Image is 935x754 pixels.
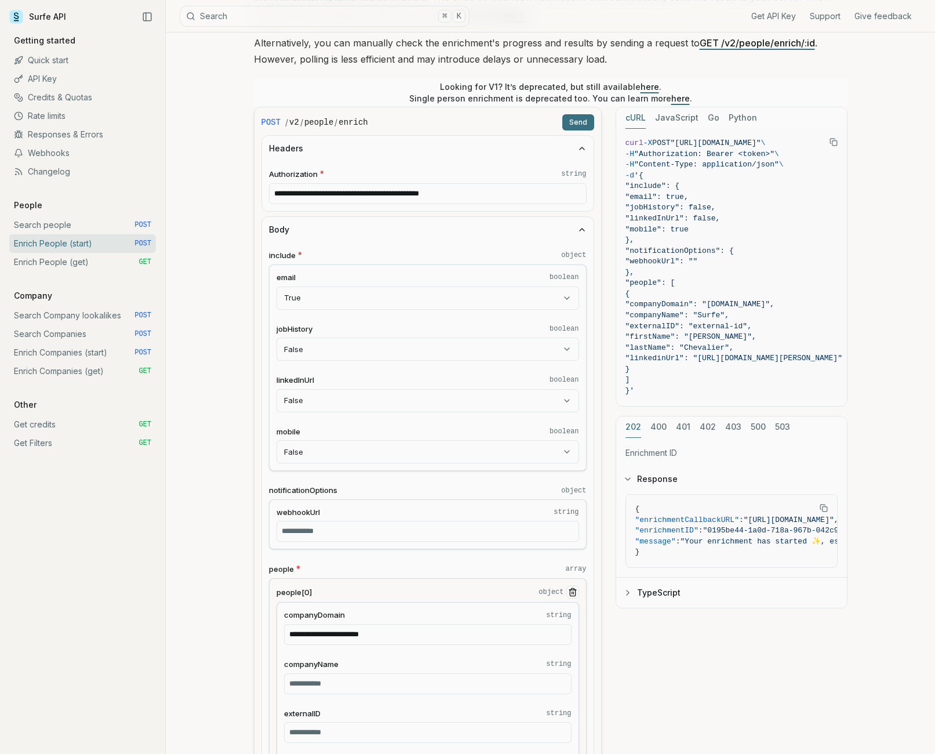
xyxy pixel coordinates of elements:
code: string [546,659,571,669]
a: Quick start [9,51,156,70]
button: Go [708,107,719,129]
span: companyName [284,659,339,670]
span: people [269,564,294,575]
span: / [300,117,303,128]
span: : [739,516,744,524]
div: Response [616,494,847,577]
span: } [635,548,640,556]
button: Body [262,217,594,242]
span: }' [625,386,635,395]
code: boolean [550,375,579,385]
a: Support [810,10,841,22]
span: GET [139,367,151,376]
a: Enrich People (get) GET [9,253,156,271]
span: "linkedInUrl": false, [625,214,721,223]
span: "lastName": "Chevalier", [625,343,734,352]
span: "message" [635,537,676,546]
button: Headers [262,136,594,161]
button: 403 [725,416,741,438]
a: Credits & Quotas [9,88,156,107]
code: array [565,564,586,574]
a: Webhooks [9,144,156,162]
a: Get credits GET [9,415,156,434]
a: Search people POST [9,216,156,234]
p: Enrichment ID [625,447,838,459]
a: Surfe API [9,8,66,26]
span: "companyName": "Surfe", [625,311,729,320]
span: -H [625,150,635,158]
span: : [676,537,681,546]
button: 500 [751,416,766,438]
span: "enrichmentCallbackURL" [635,516,739,524]
a: here [641,82,659,92]
kbd: ⌘ [438,10,451,23]
span: }, [625,235,635,244]
a: Enrich Companies (get) GET [9,362,156,380]
span: notificationOptions [269,485,337,496]
code: string [546,611,571,620]
a: Changelog [9,162,156,181]
span: "include": { [625,182,680,190]
span: } [625,365,630,374]
a: Enrich People (start) POST [9,234,156,253]
span: \ [774,150,779,158]
span: '{ [634,171,643,180]
p: Other [9,399,41,411]
code: people [304,117,333,128]
span: -H [625,160,635,169]
span: : [698,526,703,535]
span: companyDomain [284,610,345,621]
span: / [285,117,288,128]
span: GET [139,420,151,429]
p: People [9,200,47,211]
span: -d [625,171,635,180]
a: Search Companies POST [9,325,156,343]
p: Getting started [9,35,80,46]
span: "Content-Type: application/json" [634,160,779,169]
span: "0195be44-1a0d-718a-967b-042c9d17ffd7" [703,526,875,535]
span: mobile [277,426,300,437]
code: boolean [550,273,579,282]
span: GET [139,438,151,448]
span: }, [625,268,635,277]
span: -X [643,139,653,147]
p: Looking for V1? It’s deprecated, but still available . Single person enrichment is deprecated too... [409,81,692,104]
span: "[URL][DOMAIN_NAME]" [671,139,761,147]
code: boolean [550,324,579,333]
a: API Key [9,70,156,88]
span: ] [625,375,630,384]
span: "enrichmentID" [635,526,698,535]
a: Search Company lookalikes POST [9,306,156,325]
span: linkedInUrl [277,375,314,386]
a: Responses & Errors [9,125,156,144]
kbd: K [453,10,465,23]
span: \ [761,139,766,147]
span: { [635,505,640,513]
span: POST [134,239,151,248]
span: "externalID": "external-id", [625,322,752,331]
code: object [561,486,586,495]
a: GET /v2/people/enrich/:id [700,37,815,49]
span: email [277,272,296,283]
span: "people": [ [625,278,675,287]
code: enrich [339,117,368,128]
button: Copy Text [825,133,842,151]
span: POST [134,220,151,230]
span: Authorization [269,169,318,180]
button: Collapse Sidebar [139,8,156,26]
span: "companyDomain": "[DOMAIN_NAME]", [625,300,774,309]
button: Copy Text [815,499,832,517]
a: Rate limits [9,107,156,125]
span: "email": true, [625,193,689,201]
code: object [539,588,563,597]
code: string [554,507,579,517]
span: "Authorization: Bearer <token>" [634,150,774,158]
span: "mobile": true [625,225,689,234]
span: POST [134,311,151,320]
button: 503 [775,416,790,438]
p: Alternatively, you can manually check the enrichment's progress and results by sending a request ... [254,35,847,67]
span: externalID [284,708,321,719]
button: Python [729,107,757,129]
span: "notificationOptions": { [625,246,734,255]
button: Remove Item [566,586,579,599]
